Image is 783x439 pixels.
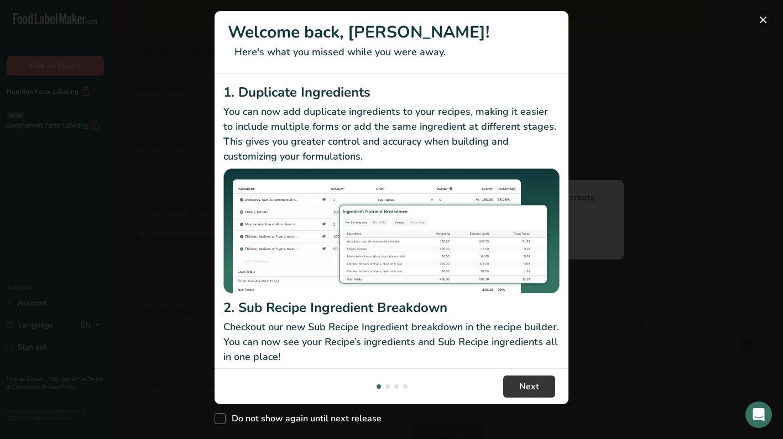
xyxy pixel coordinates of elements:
[745,401,772,428] div: Open Intercom Messenger
[519,380,539,393] span: Next
[223,104,560,164] p: You can now add duplicate ingredients to your recipes, making it easier to include multiple forms...
[223,168,560,294] img: Duplicate Ingredients
[228,20,555,45] h1: Welcome back, [PERSON_NAME]!
[228,45,555,60] p: Here's what you missed while you were away.
[503,375,555,398] button: Next
[223,298,560,318] h2: 2. Sub Recipe Ingredient Breakdown
[226,413,382,424] span: Do not show again until next release
[223,82,560,102] h2: 1. Duplicate Ingredients
[223,320,560,364] p: Checkout our new Sub Recipe Ingredient breakdown in the recipe builder. You can now see your Reci...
